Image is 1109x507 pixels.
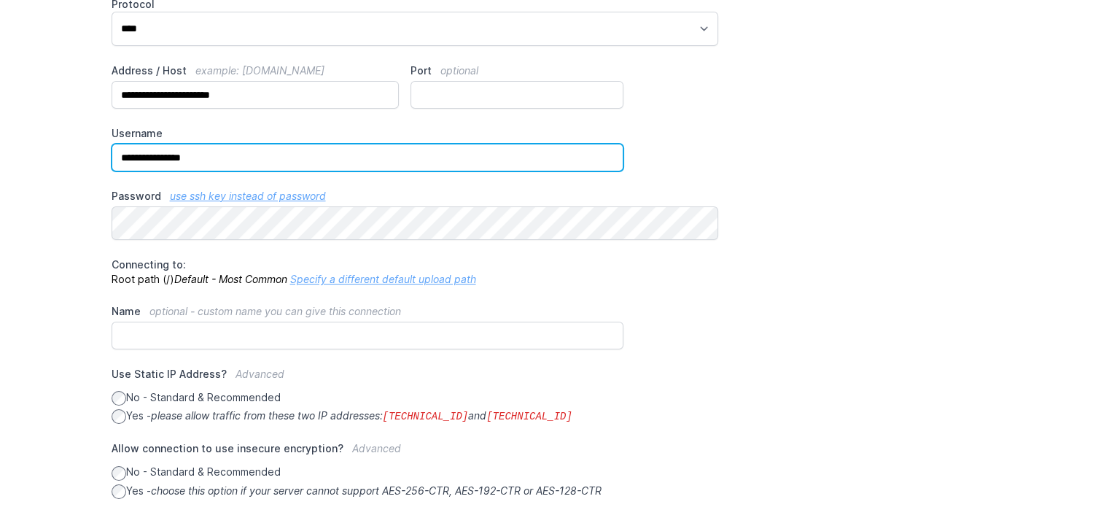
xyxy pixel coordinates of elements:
[112,409,126,424] input: Yes -please allow traffic from these two IP addresses:[TECHNICAL_ID]and[TECHNICAL_ID]
[112,466,126,481] input: No - Standard & Recommended
[410,63,623,78] label: Port
[486,411,572,422] code: [TECHNICAL_ID]
[112,484,126,499] input: Yes -choose this option if your server cannot support AES-256-CTR, AES-192-CTR or AES-128-CTR
[112,304,624,319] label: Name
[112,367,624,390] label: Use Static IP Address?
[112,258,624,287] p: Root path (/)
[151,409,572,422] i: please allow traffic from these two IP addresses: and
[195,64,324,77] span: example: [DOMAIN_NAME]
[112,63,400,78] label: Address / Host
[236,368,284,380] span: Advanced
[352,442,401,454] span: Advanced
[112,465,624,480] label: No - Standard & Recommended
[383,411,469,422] code: [TECHNICAL_ID]
[112,258,186,271] span: Connecting to:
[290,273,476,285] a: Specify a different default upload path
[112,390,624,406] label: No - Standard & Recommended
[170,190,326,202] a: use ssh key instead of password
[112,409,624,424] label: Yes -
[112,126,624,141] label: Username
[174,273,287,285] i: Default - Most Common
[112,391,126,406] input: No - Standard & Recommended
[149,305,401,317] span: optional - custom name you can give this connection
[112,484,624,499] label: Yes -
[112,189,624,204] label: Password
[112,441,624,465] label: Allow connection to use insecure encryption?
[440,64,478,77] span: optional
[151,484,602,497] i: choose this option if your server cannot support AES-256-CTR, AES-192-CTR or AES-128-CTR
